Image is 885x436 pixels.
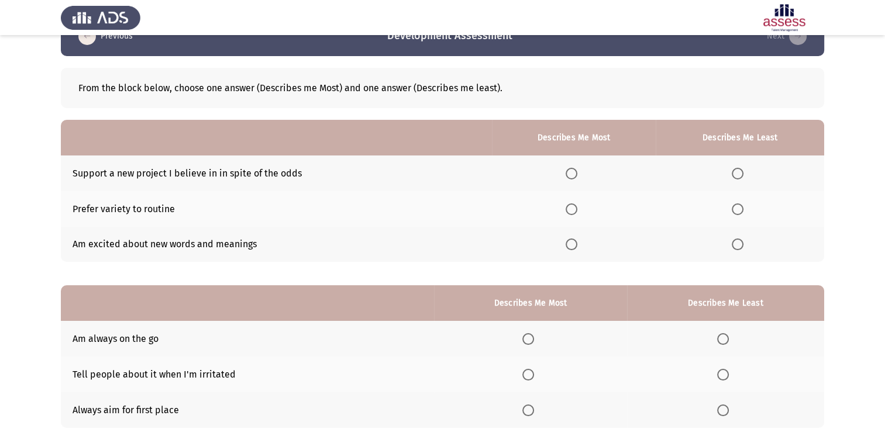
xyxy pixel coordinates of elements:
[61,392,434,428] td: Always aim for first place
[61,321,434,357] td: Am always on the go
[732,167,748,178] mat-radio-group: Select an option
[61,227,492,262] td: Am excited about new words and meanings
[78,82,502,94] span: From the block below, choose one answer (Describes me Most) and one answer (Describes me least).
[75,27,136,46] button: load previous page
[717,404,734,415] mat-radio-group: Select an option
[717,333,734,344] mat-radio-group: Select an option
[732,203,748,214] mat-radio-group: Select an option
[492,120,656,155] th: Describes Me Most
[763,27,810,46] button: check the missing
[61,357,434,392] td: Tell people about it when I'm irritated
[656,120,824,155] th: Describes Me Least
[627,285,824,321] th: Describes Me Least
[387,29,512,43] h3: Development Assessment
[566,203,582,214] mat-radio-group: Select an option
[61,191,492,227] td: Prefer variety to routine
[745,1,824,34] img: Assessment logo of Development Assessment R1 (EN/AR)
[717,368,734,379] mat-radio-group: Select an option
[522,404,539,415] mat-radio-group: Select an option
[566,167,582,178] mat-radio-group: Select an option
[434,285,626,321] th: Describes Me Most
[732,238,748,250] mat-radio-group: Select an option
[522,368,539,379] mat-radio-group: Select an option
[522,333,539,344] mat-radio-group: Select an option
[61,155,492,191] td: Support a new project I believe in in spite of the odds
[61,1,140,34] img: Assess Talent Management logo
[566,238,582,250] mat-radio-group: Select an option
